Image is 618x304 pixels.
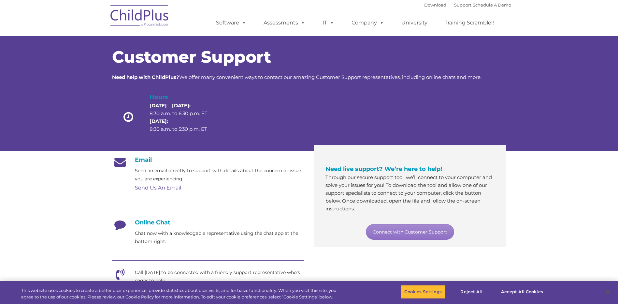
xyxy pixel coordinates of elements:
img: ChildPlus by Procare Solutions [107,0,172,33]
button: Accept All Cookies [497,285,547,299]
strong: Need help with ChildPlus? [112,74,179,80]
a: IT [316,16,341,29]
span: We offer many convenient ways to contact our amazing Customer Support representatives, including ... [112,74,481,80]
span: Customer Support [112,47,271,67]
a: Support [454,2,471,8]
strong: [DATE] – [DATE]: [150,102,191,109]
button: Close [600,285,615,299]
a: Send Us An Email [135,185,181,191]
p: Call [DATE] to be connected with a friendly support representative who's eager to help. [135,268,304,285]
h4: Hours [150,93,219,102]
button: Cookies Settings [401,285,445,299]
font: | [424,2,511,8]
button: Reject All [451,285,492,299]
p: 8:30 a.m. to 6:30 p.m. ET 8:30 a.m. to 5:30 p.m. ET [150,102,219,133]
h4: Email [112,156,304,163]
p: Chat now with a knowledgable representative using the chat app at the bottom right. [135,229,304,246]
a: Schedule A Demo [473,2,511,8]
a: Download [424,2,446,8]
a: Company [345,16,391,29]
span: Need live support? We’re here to help! [325,165,442,173]
strong: [DATE]: [150,118,168,124]
p: Through our secure support tool, we’ll connect to your computer and solve your issues for you! To... [325,174,495,213]
h4: Online Chat [112,219,304,226]
p: Send an email directly to support with details about the concern or issue you are experiencing. [135,167,304,183]
a: University [395,16,434,29]
a: Software [209,16,253,29]
a: Connect with Customer Support [366,224,454,240]
a: Training Scramble!! [438,16,500,29]
a: Assessments [257,16,312,29]
div: This website uses cookies to create a better user experience, provide statistics about user visit... [21,287,340,300]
